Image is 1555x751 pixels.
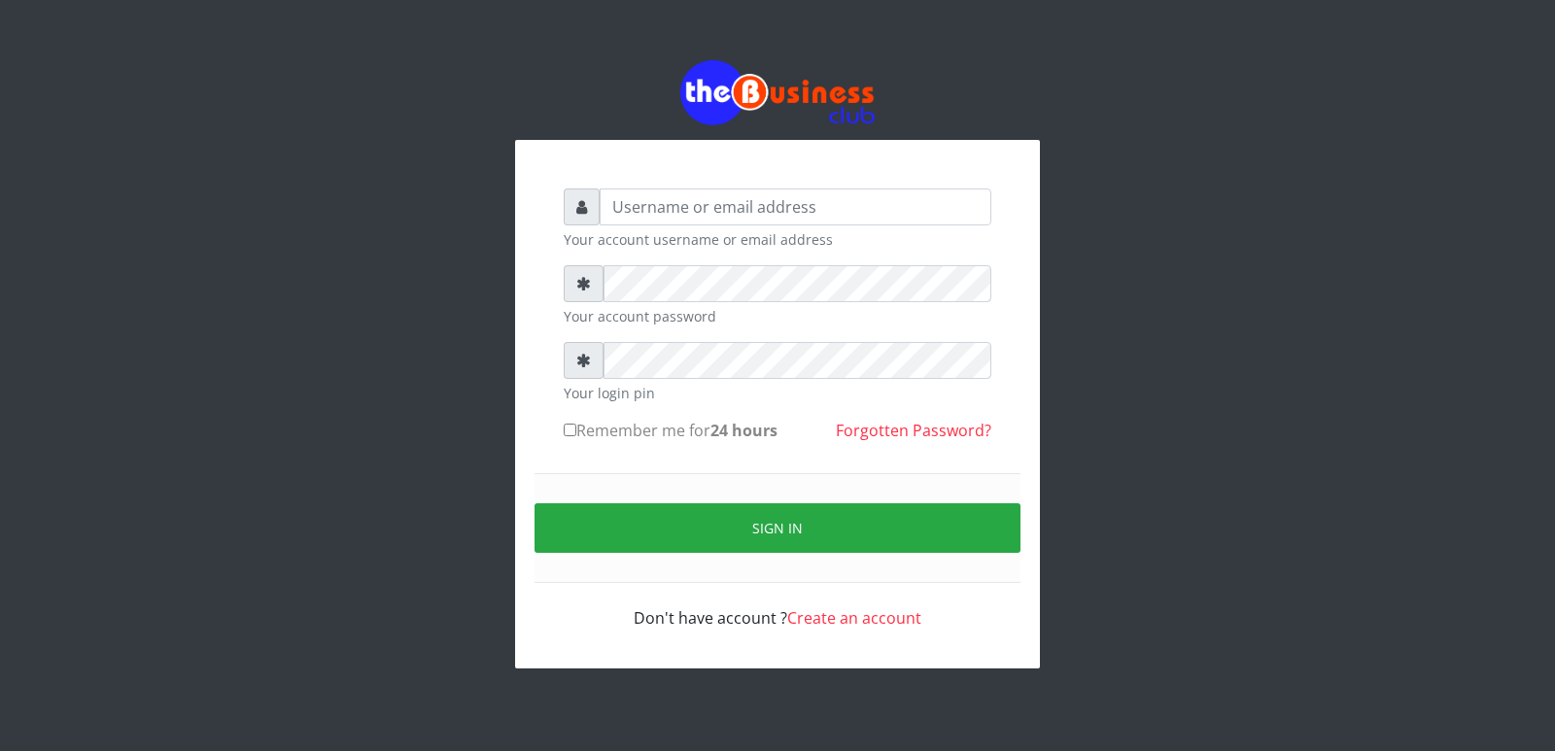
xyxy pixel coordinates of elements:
[535,503,1020,553] button: Sign in
[564,306,991,326] small: Your account password
[564,383,991,403] small: Your login pin
[564,229,991,250] small: Your account username or email address
[710,420,777,441] b: 24 hours
[600,188,991,225] input: Username or email address
[564,419,777,442] label: Remember me for
[564,583,991,630] div: Don't have account ?
[564,424,576,436] input: Remember me for24 hours
[836,420,991,441] a: Forgotten Password?
[787,607,921,629] a: Create an account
